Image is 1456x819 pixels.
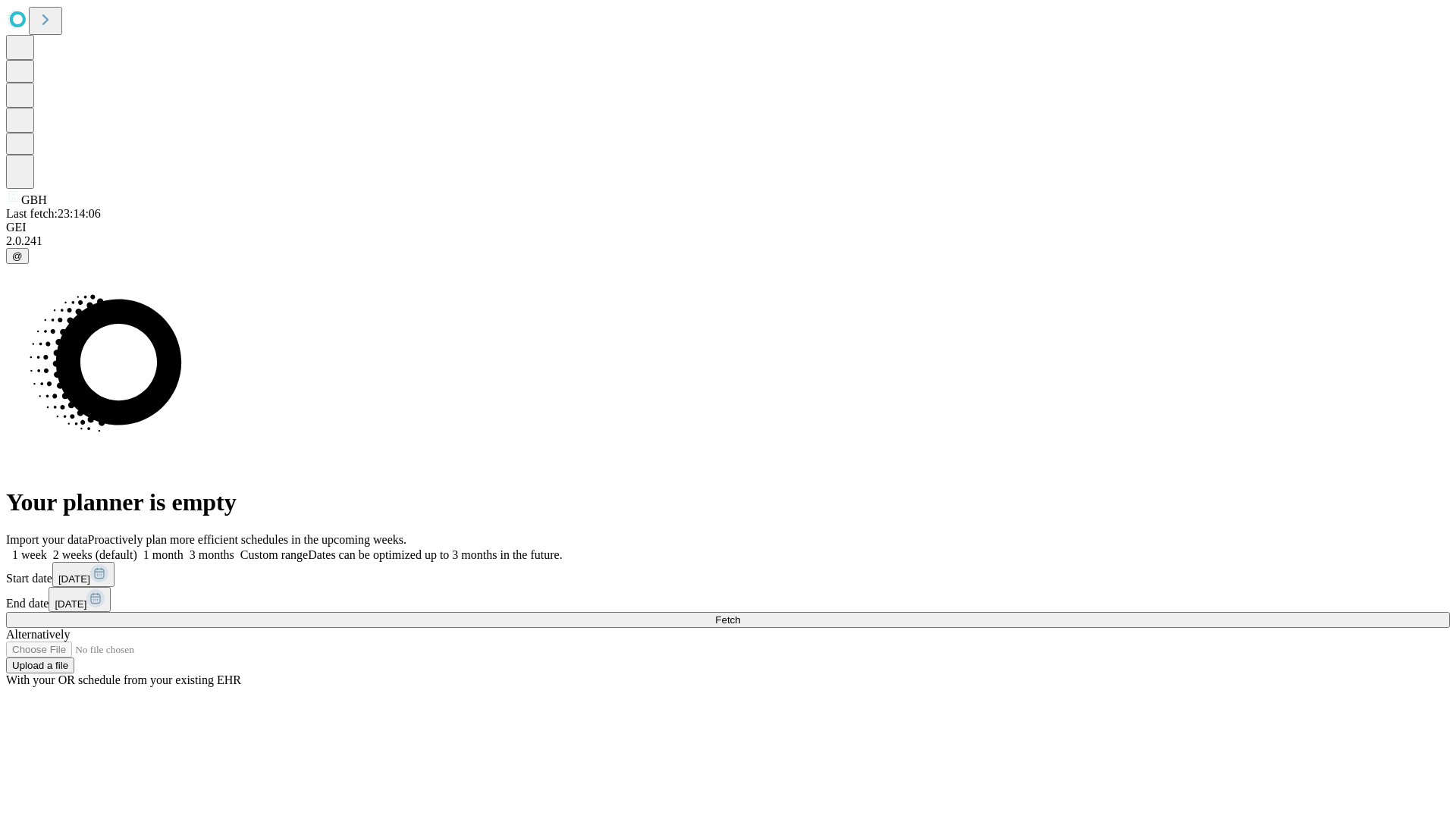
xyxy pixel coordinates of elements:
[88,533,406,546] span: Proactively plan more efficient schedules in the upcoming weeks.
[12,548,47,561] span: 1 week
[6,533,88,546] span: Import your data
[6,248,29,264] button: @
[6,207,101,220] span: Last fetch: 23:14:06
[715,614,740,626] span: Fetch
[58,573,90,585] span: [DATE]
[6,628,70,641] span: Alternatively
[308,548,562,561] span: Dates can be optimized up to 3 months in the future.
[6,488,1450,516] h1: Your planner is empty
[55,598,86,610] span: [DATE]
[49,587,111,612] button: [DATE]
[21,193,47,206] span: GBH
[6,657,74,673] button: Upload a file
[12,250,23,262] span: @
[190,548,234,561] span: 3 months
[53,548,137,561] span: 2 weeks (default)
[6,562,1450,587] div: Start date
[6,221,1450,234] div: GEI
[6,612,1450,628] button: Fetch
[143,548,184,561] span: 1 month
[6,234,1450,248] div: 2.0.241
[52,562,115,587] button: [DATE]
[240,548,308,561] span: Custom range
[6,587,1450,612] div: End date
[6,673,241,686] span: With your OR schedule from your existing EHR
